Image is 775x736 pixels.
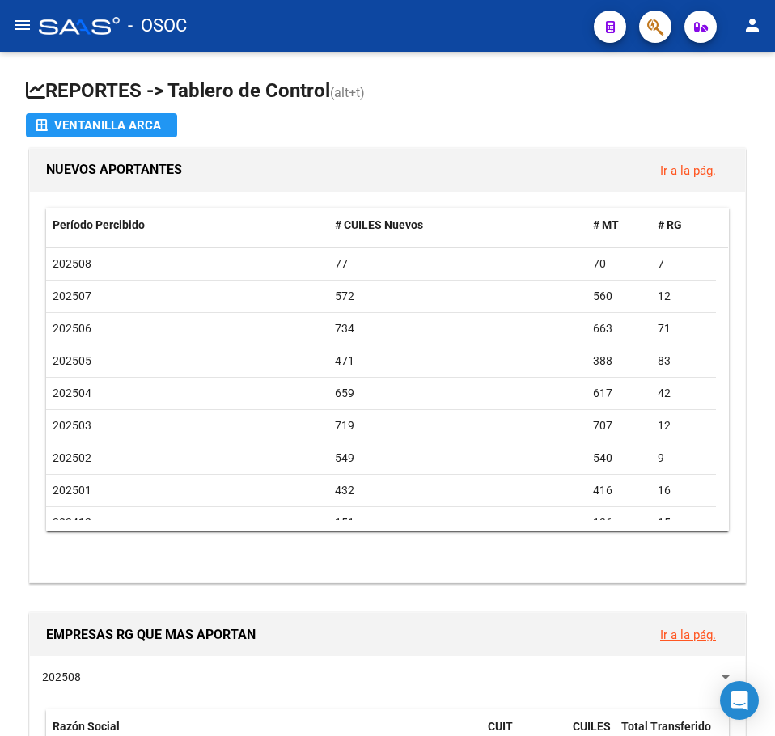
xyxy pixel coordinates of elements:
[128,8,187,44] span: - OSOC
[42,670,81,683] span: 202508
[46,627,256,642] span: EMPRESAS RG QUE MAS APORTAN
[335,218,423,231] span: # CUILES Nuevos
[658,352,709,370] div: 83
[660,628,716,642] a: Ir a la pág.
[647,155,729,185] button: Ir a la pág.
[658,319,709,338] div: 71
[335,417,580,435] div: 719
[335,287,580,306] div: 572
[53,484,91,497] span: 202501
[658,481,709,500] div: 16
[651,208,716,243] datatable-header-cell: # RG
[593,384,645,403] div: 617
[658,287,709,306] div: 12
[593,218,619,231] span: # MT
[53,322,91,335] span: 202506
[593,514,645,532] div: 136
[658,384,709,403] div: 42
[593,287,645,306] div: 560
[660,163,716,178] a: Ir a la pág.
[488,720,513,733] span: CUIT
[658,514,709,532] div: 15
[593,352,645,370] div: 388
[658,218,682,231] span: # RG
[13,15,32,35] mat-icon: menu
[53,387,91,400] span: 202504
[647,620,729,649] button: Ir a la pág.
[53,257,91,270] span: 202508
[593,449,645,467] div: 540
[621,720,711,733] span: Total Transferido
[26,113,177,137] button: Ventanilla ARCA
[720,681,759,720] div: Open Intercom Messenger
[335,352,580,370] div: 471
[335,255,580,273] div: 77
[593,255,645,273] div: 70
[587,208,651,243] datatable-header-cell: # MT
[593,417,645,435] div: 707
[335,514,580,532] div: 151
[53,218,145,231] span: Período Percibido
[330,85,365,100] span: (alt+t)
[36,113,167,137] div: Ventanilla ARCA
[593,481,645,500] div: 416
[658,449,709,467] div: 9
[53,451,91,464] span: 202502
[335,384,580,403] div: 659
[328,208,587,243] datatable-header-cell: # CUILES Nuevos
[593,319,645,338] div: 663
[53,720,120,733] span: Razón Social
[573,720,611,733] span: CUILES
[658,255,709,273] div: 7
[335,449,580,467] div: 549
[743,15,762,35] mat-icon: person
[658,417,709,435] div: 12
[53,290,91,302] span: 202507
[335,319,580,338] div: 734
[53,354,91,367] span: 202505
[46,208,328,243] datatable-header-cell: Período Percibido
[53,516,91,529] span: 202412
[53,419,91,432] span: 202503
[335,481,580,500] div: 432
[46,162,182,177] span: NUEVOS APORTANTES
[26,78,749,106] h1: REPORTES -> Tablero de Control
